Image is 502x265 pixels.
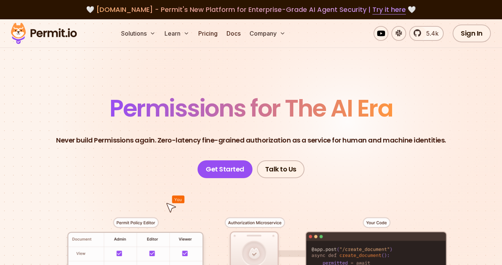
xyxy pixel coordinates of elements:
[56,135,446,145] p: Never build Permissions again. Zero-latency fine-grained authorization as a service for human and...
[257,160,304,178] a: Talk to Us
[96,5,406,14] span: [DOMAIN_NAME] - Permit's New Platform for Enterprise-Grade AI Agent Security |
[118,26,159,41] button: Solutions
[372,5,406,14] a: Try it here
[110,92,392,125] span: Permissions for The AI Era
[18,4,484,15] div: 🤍 🤍
[422,29,439,38] span: 5.4k
[162,26,192,41] button: Learn
[224,26,244,41] a: Docs
[453,24,491,42] a: Sign In
[198,160,252,178] a: Get Started
[7,21,80,46] img: Permit logo
[195,26,221,41] a: Pricing
[247,26,289,41] button: Company
[409,26,444,41] a: 5.4k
